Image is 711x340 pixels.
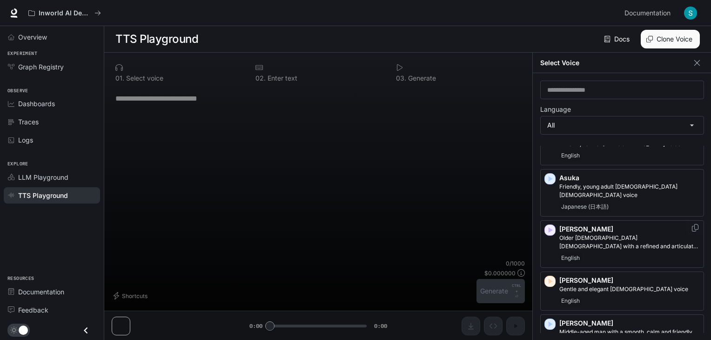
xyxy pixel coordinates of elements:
p: Select voice [124,75,163,82]
a: Traces [4,114,100,130]
div: All [541,116,704,134]
p: Enter text [266,75,297,82]
span: LLM Playground [18,172,68,182]
a: Feedback [4,302,100,318]
p: Gentle and elegant female voice [559,285,700,293]
a: LLM Playground [4,169,100,185]
p: 0 1 . [115,75,124,82]
img: User avatar [684,7,697,20]
button: Shortcuts [112,288,151,303]
button: User avatar [681,4,700,22]
a: Dashboards [4,95,100,112]
p: Asuka [559,173,700,183]
span: Dark mode toggle [19,325,28,335]
button: Copy Voice ID [691,224,700,231]
span: Japanese (日本語) [559,201,610,212]
p: $ 0.000000 [484,269,516,277]
span: Graph Registry [18,62,64,72]
p: 0 3 . [396,75,406,82]
button: All workspaces [24,4,105,22]
span: Feedback [18,305,48,315]
span: Traces [18,117,39,127]
a: Documentation [621,4,677,22]
span: TTS Playground [18,190,68,200]
p: 0 2 . [255,75,266,82]
a: Graph Registry [4,59,100,75]
span: Dashboards [18,99,55,109]
span: Overview [18,32,47,42]
span: English [559,150,582,161]
p: [PERSON_NAME] [559,319,700,328]
a: Overview [4,29,100,45]
p: [PERSON_NAME] [559,224,700,234]
a: Documentation [4,284,100,300]
span: Documentation [18,287,64,297]
a: TTS Playground [4,187,100,204]
span: Documentation [624,7,671,19]
a: Logs [4,132,100,148]
h1: TTS Playground [115,30,198,48]
p: Language [540,106,571,113]
button: Close drawer [75,321,96,340]
a: Docs [602,30,633,48]
span: English [559,295,582,306]
p: [PERSON_NAME] [559,276,700,285]
button: Clone Voice [641,30,700,48]
p: Inworld AI Demos [39,9,91,17]
p: Friendly, young adult Japanese female voice [559,183,700,199]
span: Logs [18,135,33,145]
p: 0 / 1000 [506,259,525,267]
p: Older British male with a refined and articulate voice [559,234,700,251]
p: Generate [406,75,436,82]
span: English [559,252,582,264]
